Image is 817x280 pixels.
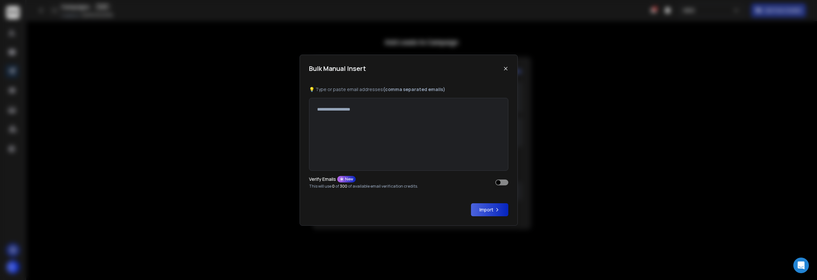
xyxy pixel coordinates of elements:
[309,64,366,73] h1: Bulk Manual Insert
[309,86,508,93] p: 💡 Type or paste email addresses
[309,184,418,189] p: This will use of of available email verification credits.
[309,177,336,181] p: Verify Emails
[332,183,335,189] span: 0
[793,258,809,273] div: Open Intercom Messenger
[340,183,347,189] span: 300
[337,176,356,182] div: New
[383,86,445,92] b: (comma separated emails)
[471,203,508,216] button: Import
